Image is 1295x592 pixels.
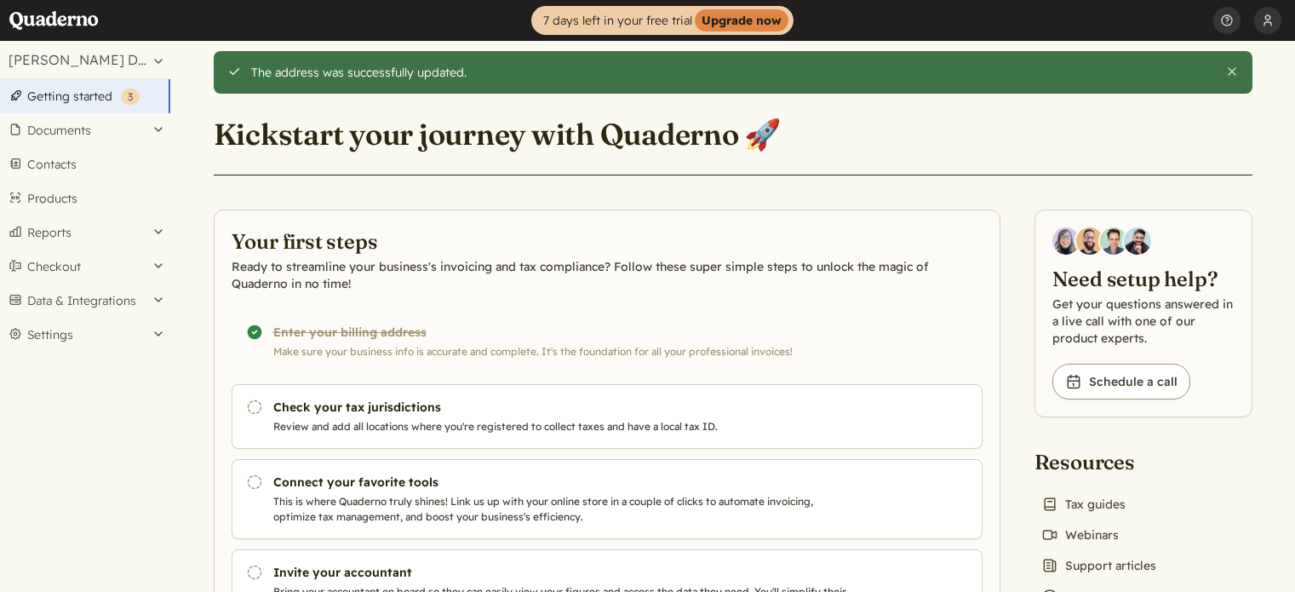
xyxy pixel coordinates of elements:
[1124,227,1151,255] img: Javier Rubio, DevRel at Quaderno
[1034,448,1164,475] h2: Resources
[1076,227,1103,255] img: Jairo Fumero, Account Executive at Quaderno
[1225,65,1239,78] button: Close this alert
[232,258,983,292] p: Ready to streamline your business's invoicing and tax compliance? Follow these super simple steps...
[1052,227,1080,255] img: Diana Carrasco, Account Executive at Quaderno
[695,9,788,32] strong: Upgrade now
[273,474,854,491] h3: Connect your favorite tools
[232,227,983,255] h2: Your first steps
[232,384,983,449] a: Check your tax jurisdictions Review and add all locations where you're registered to collect taxe...
[232,459,983,539] a: Connect your favorite tools This is where Quaderno truly shines! Link us up with your online stor...
[1034,554,1163,578] a: Support articles
[273,419,854,434] p: Review and add all locations where you're registered to collect taxes and have a local tax ID.
[1034,523,1126,547] a: Webinars
[273,494,854,525] p: This is where Quaderno truly shines! Link us up with your online store in a couple of clicks to a...
[273,399,854,416] h3: Check your tax jurisdictions
[531,6,794,35] a: 7 days left in your free trialUpgrade now
[1052,364,1190,399] a: Schedule a call
[1052,265,1235,292] h2: Need setup help?
[1034,492,1132,516] a: Tax guides
[128,90,133,103] span: 3
[273,564,854,581] h3: Invite your accountant
[1100,227,1127,255] img: Ivo Oltmans, Business Developer at Quaderno
[214,116,782,153] h1: Kickstart your journey with Quaderno 🚀
[1052,296,1235,347] p: Get your questions answered in a live call with one of our product experts.
[251,65,1212,80] div: The address was successfully updated.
